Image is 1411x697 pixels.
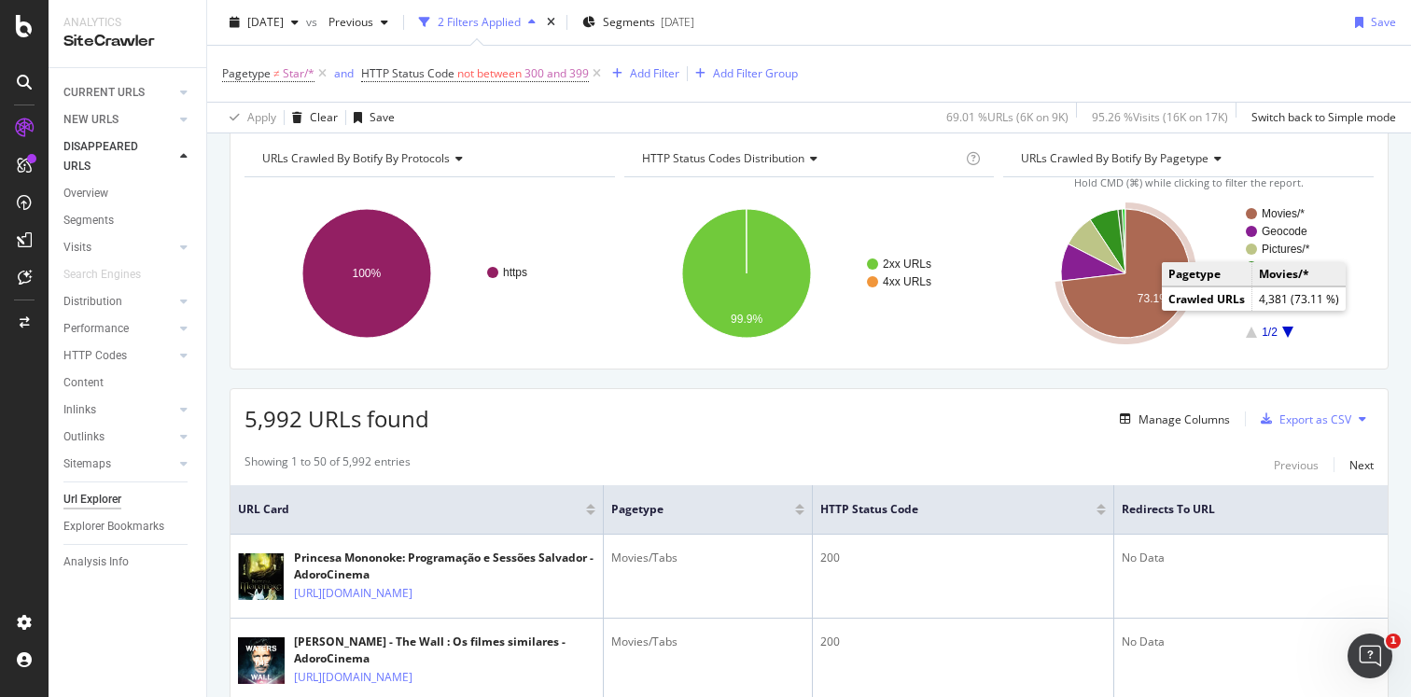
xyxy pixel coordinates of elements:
div: Visits [63,238,91,258]
h4: HTTP Status Codes Distribution [638,144,963,174]
div: Movies/Tabs [611,550,804,566]
td: Pagetype [1162,262,1252,286]
span: Hold CMD (⌘) while clicking to filter the report. [1074,175,1304,189]
div: 2 Filters Applied [438,14,521,30]
div: Analysis Info [63,552,129,572]
span: 300 and 399 [524,61,589,87]
text: 73.1% [1138,292,1169,305]
div: Next [1349,457,1374,473]
span: Segments [603,14,655,30]
a: Sitemaps [63,454,175,474]
span: Star/* [283,61,314,87]
span: 5,992 URLs found [244,403,429,434]
button: and [334,64,354,82]
a: HTTP Codes [63,346,175,366]
div: 69.01 % URLs ( 6K on 9K ) [946,109,1069,125]
div: and [334,65,354,81]
div: A chart. [244,192,615,355]
div: Clear [310,109,338,125]
button: Previous [321,7,396,37]
div: Explorer Bookmarks [63,517,164,537]
a: Search Engines [63,265,160,285]
a: CURRENT URLS [63,83,175,103]
td: 4,381 (73.11 %) [1252,287,1347,312]
div: A chart. [624,192,995,355]
a: Segments [63,211,193,230]
button: Add Filter [605,63,679,85]
text: 99.9% [731,313,762,326]
div: Add Filter [630,65,679,81]
a: Explorer Bookmarks [63,517,193,537]
a: [URL][DOMAIN_NAME] [294,668,412,687]
a: Overview [63,184,193,203]
a: Url Explorer [63,490,193,509]
span: URL Card [238,501,581,518]
button: Next [1349,453,1374,476]
a: Distribution [63,292,175,312]
div: Add Filter Group [713,65,798,81]
div: Movies/Tabs [611,634,804,650]
div: CURRENT URLS [63,83,145,103]
div: times [543,13,559,32]
text: https [503,266,527,279]
span: HTTP Status Code [820,501,1069,518]
div: Url Explorer [63,490,121,509]
button: [DATE] [222,7,306,37]
text: Movies/* [1262,207,1305,220]
text: 1/2 [1262,326,1278,339]
text: 4xx URLs [883,275,931,288]
div: Content [63,373,104,393]
div: Search Engines [63,265,141,285]
button: Segments[DATE] [575,7,702,37]
a: Visits [63,238,175,258]
text: Pictures/* [1262,243,1310,256]
span: Redirects to URL [1122,501,1352,518]
button: Add Filter Group [688,63,798,85]
span: HTTP Status Codes Distribution [642,150,804,166]
div: Showing 1 to 50 of 5,992 entries [244,453,411,476]
span: HTTP Status Code [361,65,454,81]
a: DISAPPEARED URLS [63,137,175,176]
span: vs [306,14,321,30]
a: [URL][DOMAIN_NAME] [294,584,412,603]
div: DISAPPEARED URLS [63,137,158,176]
span: Previous [321,14,373,30]
div: NEW URLS [63,110,119,130]
div: [PERSON_NAME] - The Wall : Os filmes similares - AdoroCinema [294,634,595,667]
text: News/* [1262,260,1297,273]
div: Manage Columns [1139,411,1230,427]
div: Segments [63,211,114,230]
button: 2 Filters Applied [412,7,543,37]
div: Inlinks [63,400,96,420]
div: Analytics [63,15,191,31]
button: Switch back to Simple mode [1244,103,1396,132]
div: Princesa Mononoke: Programação e Sessões Salvador - AdoroCinema [294,550,595,583]
a: Outlinks [63,427,175,447]
div: Apply [247,109,276,125]
button: Manage Columns [1112,408,1230,430]
a: Inlinks [63,400,175,420]
span: Pagetype [222,65,271,81]
button: Save [346,103,395,132]
h4: URLs Crawled By Botify By pagetype [1017,144,1357,174]
span: not between [457,65,522,81]
div: 95.26 % Visits ( 16K on 17K ) [1092,109,1228,125]
svg: A chart. [1003,192,1374,355]
button: Clear [285,103,338,132]
text: 2xx URLs [883,258,931,271]
div: No Data [1122,634,1380,650]
a: Analysis Info [63,552,193,572]
div: Save [1371,14,1396,30]
div: Save [370,109,395,125]
text: Geocode [1262,225,1307,238]
span: Pagetype [611,501,767,518]
div: Distribution [63,292,122,312]
div: Outlinks [63,427,105,447]
a: Content [63,373,193,393]
div: SiteCrawler [63,31,191,52]
a: Performance [63,319,175,339]
button: Export as CSV [1253,404,1351,434]
img: main image [238,626,285,695]
span: URLs Crawled By Botify By protocols [262,150,450,166]
text: 100% [353,267,382,280]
